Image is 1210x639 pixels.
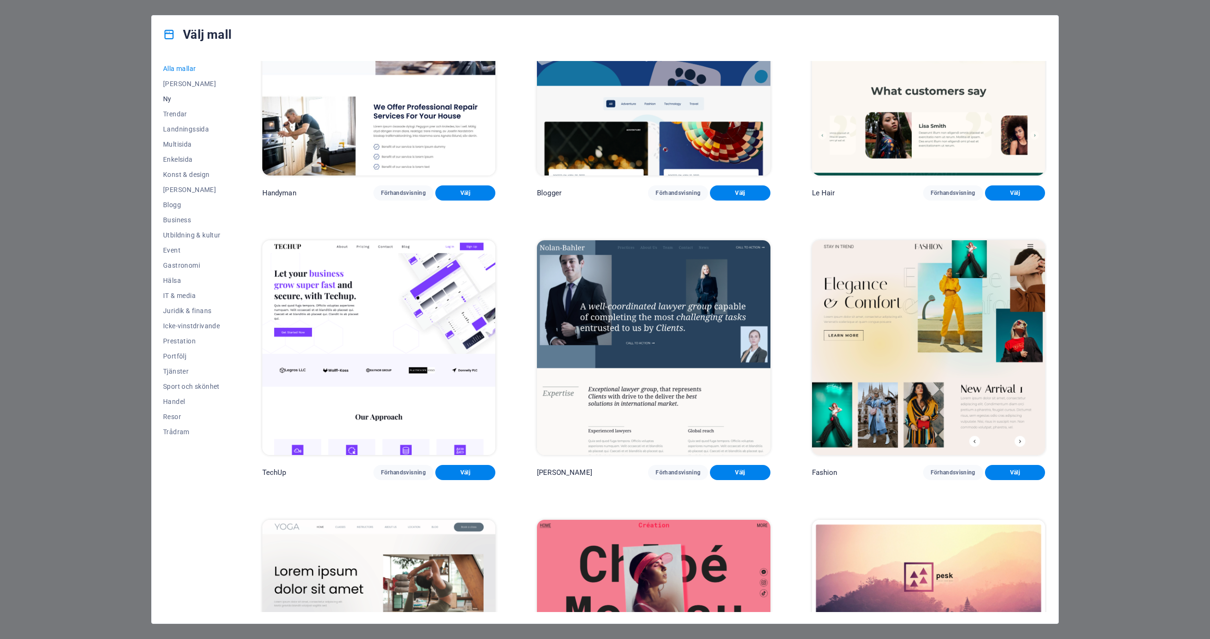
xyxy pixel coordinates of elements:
button: Hälsa [163,273,221,288]
button: Utbildning & kultur [163,228,221,243]
span: Juridik & finans [163,307,221,315]
span: Förhandsvisning [931,469,976,476]
span: Trendar [163,110,221,118]
p: Le Hair [812,188,835,198]
span: Förhandsvisning [381,469,426,476]
button: Välj [710,465,770,480]
button: Business [163,212,221,228]
button: Juridik & finans [163,303,221,318]
p: [PERSON_NAME] [537,468,592,477]
span: Välj [717,469,762,476]
span: Hälsa [163,277,221,284]
span: Icke-vinstdrivande [163,322,221,330]
span: Blogg [163,201,221,209]
img: Nolan-Bahler [537,240,770,455]
span: Välj [717,189,762,197]
button: Enkelsida [163,152,221,167]
span: Prestation [163,337,221,345]
button: Förhandsvisning [923,465,983,480]
button: Handel [163,394,221,409]
button: Trådram [163,424,221,439]
span: Förhandsvisning [931,189,976,197]
button: Sport och skönhet [163,379,221,394]
span: Sport och skönhet [163,383,221,390]
span: [PERSON_NAME] [163,80,221,88]
button: Konst & design [163,167,221,182]
button: Portfölj [163,349,221,364]
img: Fashion [812,240,1045,455]
span: Förhandsvisning [381,189,426,197]
span: Förhandsvisning [656,469,700,476]
button: Landningssida [163,122,221,137]
button: Blogg [163,197,221,212]
button: Prestation [163,333,221,349]
button: Icke-vinstdrivande [163,318,221,333]
button: Ny [163,91,221,106]
button: Förhandsvisning [373,465,433,480]
button: Välj [435,185,495,201]
button: Trendar [163,106,221,122]
span: Portfölj [163,352,221,360]
button: Förhandsvisning [648,465,708,480]
span: Utbildning & kultur [163,231,221,239]
span: Handel [163,398,221,405]
span: Enkelsida [163,156,221,163]
button: Förhandsvisning [923,185,983,201]
span: Ny [163,95,221,103]
span: Business [163,216,221,224]
span: Trådram [163,428,221,436]
button: Multisida [163,137,221,152]
button: Gastronomi [163,258,221,273]
button: Alla mallar [163,61,221,76]
span: Välj [443,189,488,197]
span: IT & media [163,292,221,299]
p: Blogger [537,188,562,198]
p: Fashion [812,468,838,477]
button: Förhandsvisning [648,185,708,201]
h4: Välj mall [163,27,232,42]
span: Event [163,246,221,254]
button: Tjänster [163,364,221,379]
button: Event [163,243,221,258]
button: Välj [710,185,770,201]
button: Välj [985,185,1045,201]
span: Gastronomi [163,262,221,269]
span: Välj [993,189,1037,197]
button: Förhandsvisning [373,185,433,201]
span: Förhandsvisning [656,189,700,197]
span: Alla mallar [163,65,221,72]
button: IT & media [163,288,221,303]
button: Välj [985,465,1045,480]
span: Tjänster [163,368,221,375]
p: TechUp [262,468,286,477]
button: [PERSON_NAME] [163,182,221,197]
span: Multisida [163,140,221,148]
span: Resor [163,413,221,420]
button: Resor [163,409,221,424]
button: [PERSON_NAME] [163,76,221,91]
button: Välj [435,465,495,480]
span: Konst & design [163,171,221,178]
span: [PERSON_NAME] [163,186,221,193]
img: TechUp [262,240,495,455]
span: Landningssida [163,125,221,133]
span: Välj [443,469,488,476]
p: Handyman [262,188,296,198]
span: Välj [993,469,1037,476]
